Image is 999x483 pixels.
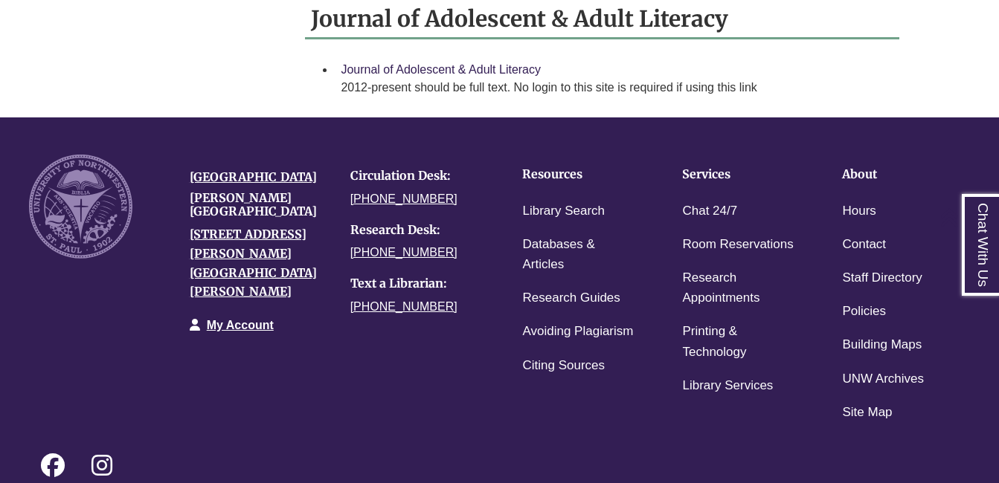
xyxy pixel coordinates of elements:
[190,192,328,218] h4: [PERSON_NAME][GEOGRAPHIC_DATA]
[350,277,489,291] h4: Text a Librarian:
[682,375,773,397] a: Library Services
[341,79,887,97] div: 2012-present should be full text. No login to this site is required if using this link
[682,168,796,181] h4: Services
[522,234,636,276] a: Databases & Articles
[522,288,620,309] a: Research Guides
[29,155,132,258] img: UNW seal
[682,201,737,222] a: Chat 24/7
[350,192,457,205] a: [PHONE_NUMBER]
[350,169,489,183] h4: Circulation Desk:
[350,224,489,237] h4: Research Desk:
[522,201,605,222] a: Library Search
[842,369,924,390] a: UNW Archives
[842,268,922,289] a: Staff Directory
[91,453,112,477] i: Follow on Instagram
[842,402,892,424] a: Site Map
[350,246,457,259] a: [PHONE_NUMBER]
[842,201,876,222] a: Hours
[190,227,317,299] a: [STREET_ADDRESS][PERSON_NAME][GEOGRAPHIC_DATA][PERSON_NAME]
[682,234,793,256] a: Room Reservations
[522,355,605,377] a: Citing Sources
[41,453,65,477] i: Follow on Facebook
[682,268,796,309] a: Research Appointments
[350,300,457,313] a: [PHONE_NUMBER]
[842,334,922,356] a: Building Maps
[341,63,541,76] a: Journal of Adolescent & Adult Literacy
[522,168,636,181] h4: Resources
[682,321,796,363] a: Printing & Technology
[207,319,274,331] a: My Account
[190,169,317,184] a: [GEOGRAPHIC_DATA]
[522,321,633,343] a: Avoiding Plagiarism
[842,168,956,181] h4: About
[842,301,886,322] a: Policies
[842,234,886,256] a: Contact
